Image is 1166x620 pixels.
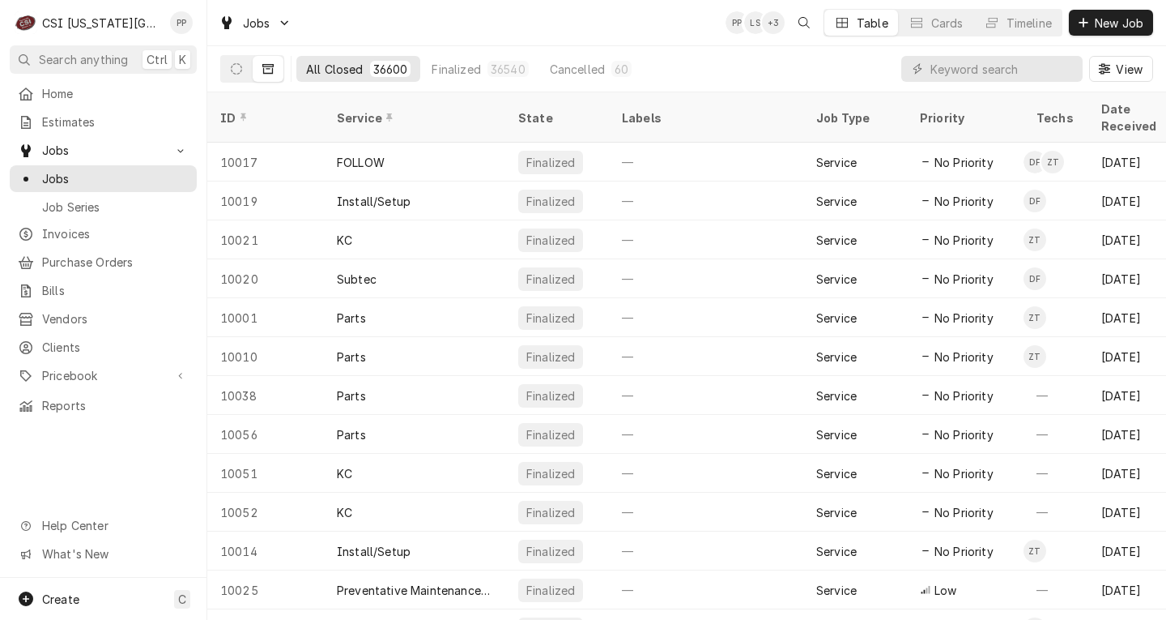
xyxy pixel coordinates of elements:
[609,298,803,337] div: —
[337,193,411,210] div: Install/Setup
[337,582,492,599] div: Preventative Maintenance ([GEOGRAPHIC_DATA])
[42,113,189,130] span: Estimates
[1023,306,1046,329] div: Z TECH TRAINING's Avatar
[1023,493,1088,532] div: —
[791,10,817,36] button: Open search
[744,11,767,34] div: Lindy Springer's Avatar
[10,194,197,220] a: Job Series
[170,11,193,34] div: PP
[726,11,748,34] div: PP
[10,362,197,389] a: Go to Pricebook
[934,271,994,288] span: No Priority
[207,415,324,454] div: 10056
[934,426,994,443] span: No Priority
[609,182,803,220] div: —
[337,310,366,327] div: Parts
[207,182,324,220] div: 10019
[934,465,994,482] span: No Priority
[10,249,197,276] a: Purchase Orders
[525,193,577,210] div: Finalized
[207,337,324,376] div: 10010
[373,61,408,78] div: 36600
[207,220,324,259] div: 10021
[609,415,803,454] div: —
[207,454,324,493] div: 10051
[1023,267,1046,290] div: DF
[1023,151,1046,173] div: DF
[726,11,748,34] div: Philip Potter's Avatar
[934,232,994,249] span: No Priority
[1023,345,1046,368] div: ZT
[212,10,298,36] a: Go to Jobs
[1089,56,1153,82] button: View
[147,51,168,68] span: Ctrl
[10,220,197,247] a: Invoices
[525,465,577,482] div: Finalized
[934,348,994,366] span: No Priority
[1023,571,1088,609] div: —
[857,15,888,32] div: Table
[42,254,189,271] span: Purchase Orders
[10,80,197,107] a: Home
[179,51,186,68] span: K
[42,367,164,384] span: Pricebook
[42,310,189,327] span: Vendors
[525,387,577,404] div: Finalized
[220,109,308,126] div: ID
[10,137,197,164] a: Go to Jobs
[525,504,577,521] div: Finalized
[525,543,577,560] div: Finalized
[609,337,803,376] div: —
[491,61,526,78] div: 36540
[337,271,377,288] div: Subtec
[337,232,352,249] div: KC
[207,143,324,182] div: 10017
[615,61,628,78] div: 60
[816,232,857,249] div: Service
[816,193,857,210] div: Service
[934,543,994,560] span: No Priority
[609,376,803,415] div: —
[10,165,197,192] a: Jobs
[1069,10,1153,36] button: New Job
[934,193,994,210] span: No Priority
[42,545,187,562] span: What's New
[609,259,803,298] div: —
[1023,540,1046,562] div: Z TECH TRAINING's Avatar
[42,517,187,534] span: Help Center
[337,387,366,404] div: Parts
[816,504,857,521] div: Service
[525,348,577,366] div: Finalized
[10,277,197,304] a: Bills
[42,199,189,216] span: Job Series
[518,109,596,126] div: State
[934,504,994,521] span: No Priority
[1023,454,1088,493] div: —
[1023,229,1046,251] div: ZT
[609,454,803,493] div: —
[1113,61,1146,78] span: View
[1041,151,1064,173] div: Z TECH TRAINING's Avatar
[816,310,857,327] div: Service
[622,109,790,126] div: Labels
[609,532,803,571] div: —
[609,571,803,609] div: —
[15,11,37,34] div: CSI Kansas City's Avatar
[10,306,197,332] a: Vendors
[1023,345,1046,368] div: Z TECH TRAINING's Avatar
[1023,267,1046,290] div: David Fannin's Avatar
[10,109,197,135] a: Estimates
[1036,109,1075,126] div: Techs
[816,387,857,404] div: Service
[42,170,189,187] span: Jobs
[10,334,197,361] a: Clients
[207,376,324,415] div: 10038
[1023,306,1046,329] div: ZT
[178,591,186,608] span: C
[1041,151,1064,173] div: ZT
[170,11,193,34] div: Philip Potter's Avatar
[525,271,577,288] div: Finalized
[10,392,197,419] a: Reports
[816,426,857,443] div: Service
[609,143,803,182] div: —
